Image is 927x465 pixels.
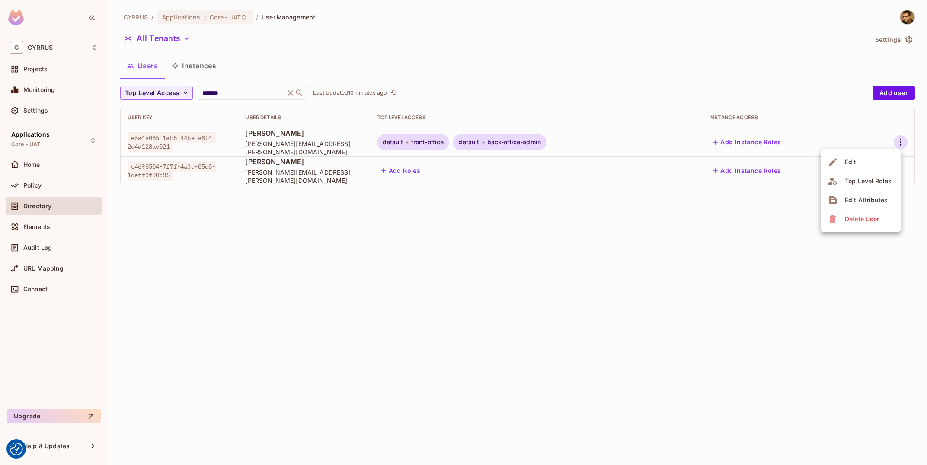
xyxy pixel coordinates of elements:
img: Revisit consent button [10,443,23,455]
button: Consent Preferences [10,443,23,455]
div: Edit [845,158,857,166]
div: Edit Attributes [845,196,888,204]
div: Top Level Roles [845,177,892,185]
div: Delete User [845,215,879,223]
